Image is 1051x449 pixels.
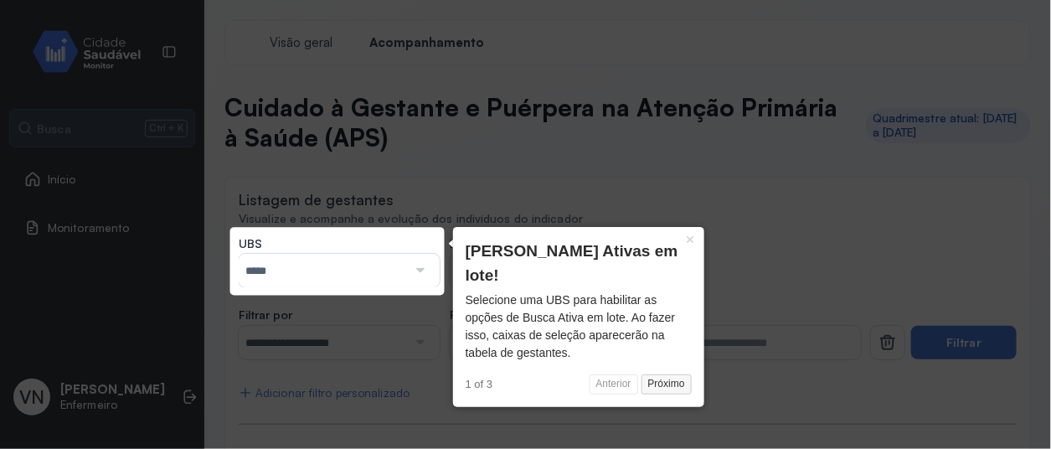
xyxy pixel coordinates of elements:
[466,378,493,391] span: 1 of 3
[641,374,692,395] button: Próximo
[239,236,262,251] span: UBS
[466,240,692,287] header: [PERSON_NAME] Ativas em lote!
[677,227,704,250] button: Close
[466,292,692,362] div: Selecione uma UBS para habilitar as opções de Busca Ativa em lote. Ao fazer isso, caixas de seleç...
